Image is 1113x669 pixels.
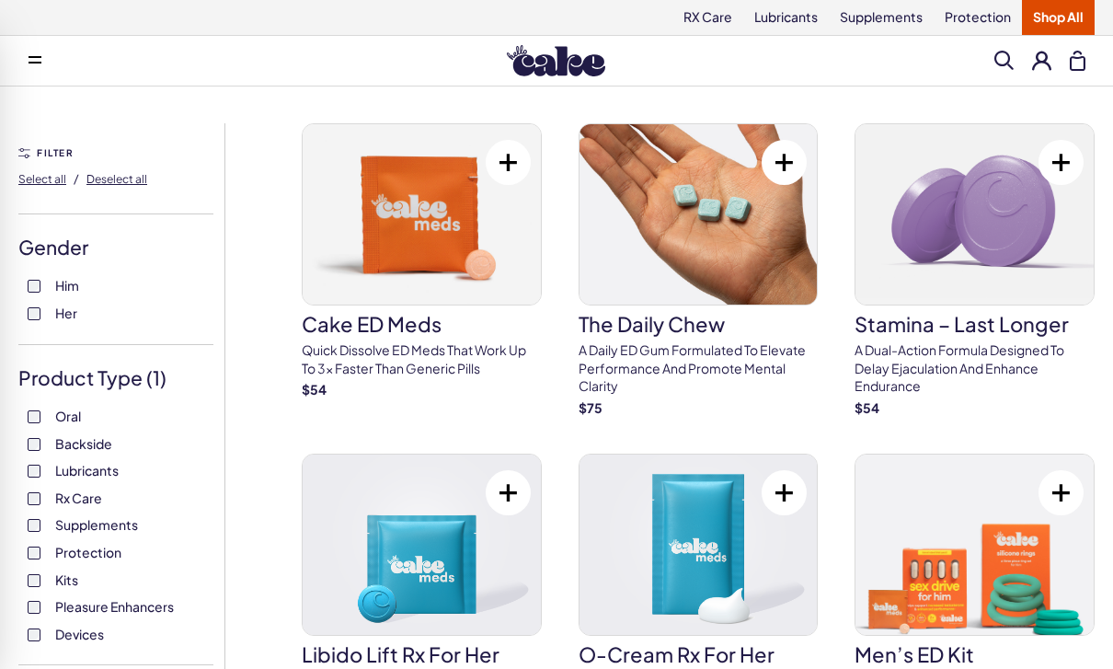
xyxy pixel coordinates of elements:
[86,172,147,186] span: Deselect all
[28,280,40,293] input: Him
[28,465,40,478] input: Lubricants
[579,123,819,417] a: The Daily ChewThe Daily ChewA Daily ED Gum Formulated To Elevate Performance And Promote Mental C...
[28,492,40,505] input: Rx Care
[28,601,40,614] input: Pleasure Enhancers
[303,455,541,635] img: Libido Lift Rx For Her
[302,381,327,398] strong: $ 54
[28,574,40,587] input: Kits
[303,124,541,305] img: Cake ED Meds
[855,399,879,416] strong: $ 54
[18,172,66,186] span: Select all
[579,644,819,664] h3: O-Cream Rx for Her
[55,404,81,428] span: Oral
[55,486,102,510] span: Rx Care
[18,164,66,193] button: Select all
[55,513,138,536] span: Supplements
[579,124,818,305] img: The Daily Chew
[579,455,818,635] img: O-Cream Rx for Her
[55,301,77,325] span: Her
[507,45,605,76] img: Hello Cake
[55,273,79,297] span: Him
[855,455,1094,635] img: Men’s ED Kit
[55,458,119,482] span: Lubricants
[28,629,40,641] input: Devices
[855,341,1095,396] p: A dual-action formula designed to delay ejaculation and enhance endurance
[855,314,1095,334] h3: Stamina – Last Longer
[855,124,1094,305] img: Stamina – Last Longer
[579,341,819,396] p: A Daily ED Gum Formulated To Elevate Performance And Promote Mental Clarity
[579,314,819,334] h3: The Daily Chew
[28,547,40,559] input: Protection
[302,341,542,377] p: Quick dissolve ED Meds that work up to 3x faster than generic pills
[855,123,1095,417] a: Stamina – Last LongerStamina – Last LongerA dual-action formula designed to delay ejaculation and...
[579,399,602,416] strong: $ 75
[55,432,112,456] span: Backside
[28,438,40,451] input: Backside
[28,410,40,423] input: Oral
[302,644,542,664] h3: Libido Lift Rx For Her
[855,644,1095,664] h3: Men’s ED Kit
[28,307,40,320] input: Her
[302,314,542,334] h3: Cake ED Meds
[55,622,104,646] span: Devices
[55,594,174,618] span: Pleasure Enhancers
[302,123,542,399] a: Cake ED MedsCake ED MedsQuick dissolve ED Meds that work up to 3x faster than generic pills$54
[28,519,40,532] input: Supplements
[55,568,78,592] span: Kits
[86,164,147,193] button: Deselect all
[74,170,79,187] span: /
[55,540,121,564] span: Protection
